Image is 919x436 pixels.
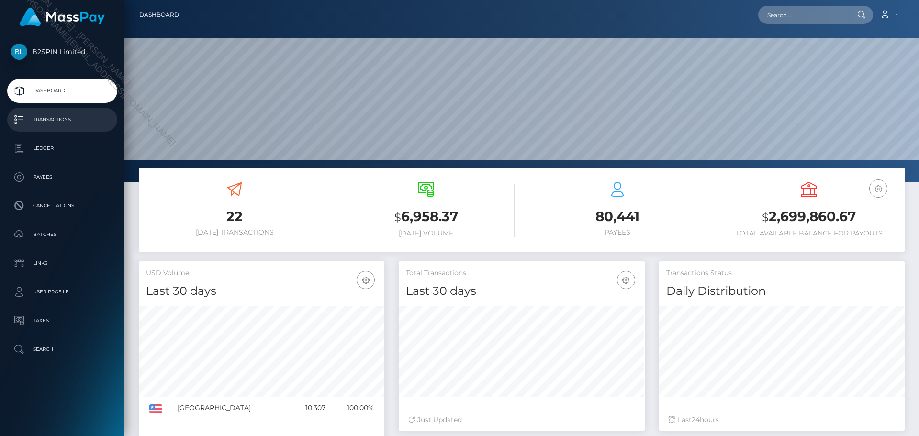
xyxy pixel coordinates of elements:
a: Batches [7,223,117,246]
a: Ledger [7,136,117,160]
a: Links [7,251,117,275]
p: Taxes [11,313,113,328]
p: Cancellations [11,199,113,213]
h5: Transactions Status [666,268,897,278]
td: [GEOGRAPHIC_DATA] [174,397,290,419]
h4: Last 30 days [146,283,377,300]
img: B2SPIN Limited [11,44,27,60]
p: Transactions [11,112,113,127]
a: Dashboard [7,79,117,103]
p: User Profile [11,285,113,299]
p: Ledger [11,141,113,156]
a: Transactions [7,108,117,132]
a: Dashboard [139,5,179,25]
small: $ [762,211,769,224]
a: Cancellations [7,194,117,218]
div: Just Updated [408,415,635,425]
a: Payees [7,165,117,189]
h3: 6,958.37 [337,207,515,227]
h6: Payees [529,228,706,236]
a: Search [7,337,117,361]
h5: Total Transactions [406,268,637,278]
h6: [DATE] Transactions [146,228,323,236]
img: MassPay Logo [20,8,105,26]
p: Search [11,342,113,357]
input: Search... [758,6,848,24]
h3: 2,699,860.67 [720,207,897,227]
span: B2SPIN Limited [7,47,117,56]
h6: [DATE] Volume [337,229,515,237]
td: 10,307 [290,397,329,419]
h4: Last 30 days [406,283,637,300]
a: User Profile [7,280,117,304]
p: Payees [11,170,113,184]
a: Taxes [7,309,117,333]
td: 100.00% [329,397,377,419]
p: Batches [11,227,113,242]
h6: Total Available Balance for Payouts [720,229,897,237]
small: $ [394,211,401,224]
h3: 80,441 [529,207,706,226]
span: 24 [692,415,700,424]
p: Links [11,256,113,270]
h4: Daily Distribution [666,283,897,300]
h3: 22 [146,207,323,226]
img: US.png [149,404,162,413]
div: Last hours [669,415,895,425]
h5: USD Volume [146,268,377,278]
p: Dashboard [11,84,113,98]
